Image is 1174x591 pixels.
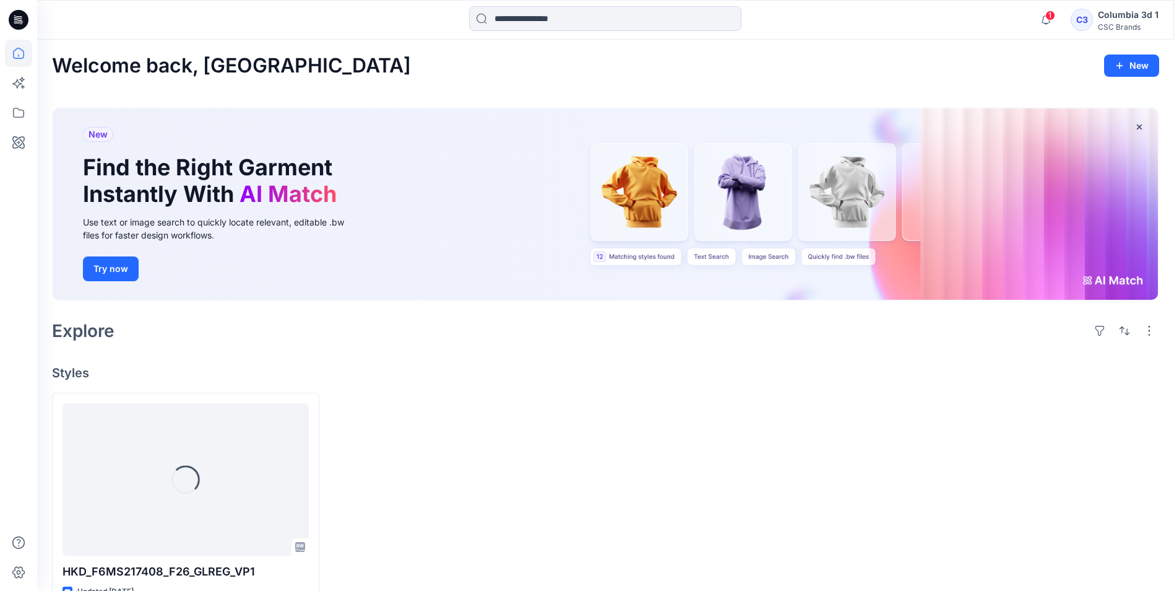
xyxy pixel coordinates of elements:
[83,216,361,242] div: Use text or image search to quickly locate relevant, editable .bw files for faster design workflows.
[83,256,139,281] button: Try now
[240,180,337,208] span: AI Match
[83,154,343,208] h1: Find the Right Garment Instantly With
[1071,9,1093,31] div: C3
[63,563,309,580] p: HKD_F6MS217408_F26_GLREG_VP1
[1045,11,1055,20] span: 1
[52,366,1159,380] h4: Styles
[1104,55,1159,77] button: New
[1098,7,1159,22] div: Columbia 3d 1
[88,127,108,142] span: New
[52,321,114,341] h2: Explore
[52,55,411,77] h2: Welcome back, [GEOGRAPHIC_DATA]
[1098,22,1159,32] div: CSC Brands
